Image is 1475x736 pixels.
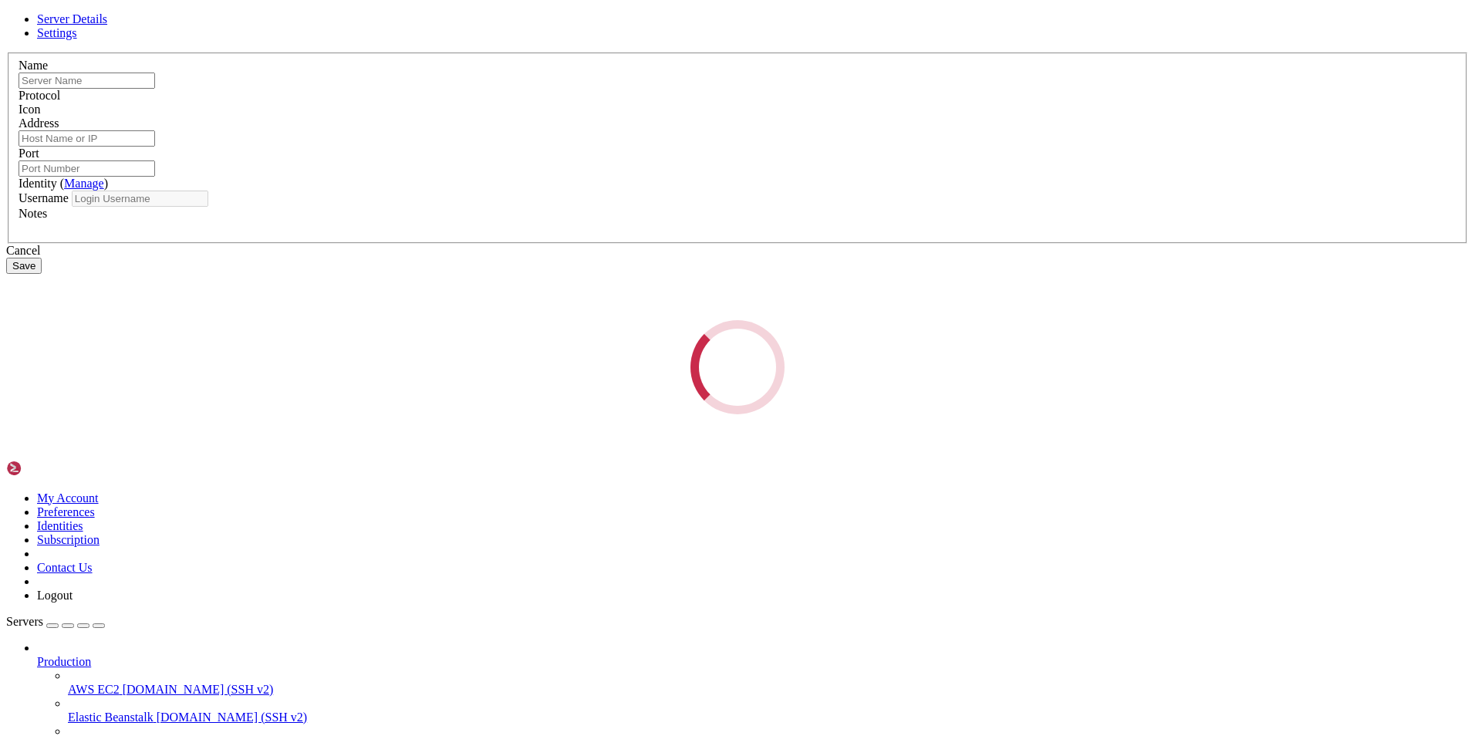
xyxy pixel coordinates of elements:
div: Cancel [6,244,1469,258]
x-row: Processes: 107 [6,164,1274,177]
label: Address [19,116,59,130]
button: Save [6,258,42,274]
a: Identities [37,519,83,532]
a: My Account [37,491,99,505]
a: Manage [64,177,104,190]
x-row: Welcome to Ubuntu 22.04.5 LTS (GNU/Linux 5.15.0-153-generic x86_64) [6,6,1274,19]
label: Port [19,147,39,160]
li: Elastic Beanstalk [DOMAIN_NAME] (SSH v2) [68,697,1469,724]
x-row: Usage of /: 17.0% of 39.28GB [6,124,1274,137]
a: Contact Us [37,561,93,574]
x-row: [URL][DOMAIN_NAME] [6,268,1274,282]
x-row: Expanded Security Maintenance for Applications is not enabled. [6,295,1274,308]
input: Server Name [19,73,155,89]
span: [DOMAIN_NAME] (SSH v2) [157,711,308,724]
label: Identity [19,177,108,190]
span: AWS EC2 [68,683,120,696]
x-row: Memory usage: 13% [6,137,1274,150]
label: Name [19,59,48,72]
li: AWS EC2 [DOMAIN_NAME] (SSH v2) [68,669,1469,697]
span: Elastic Beanstalk [68,711,154,724]
x-row: Last login: [DATE] from [TECHNICAL_ID] [6,413,1274,426]
x-row: Users logged in: 0 [6,177,1274,190]
a: Servers [6,615,105,628]
div: Loading... [673,302,802,431]
x-row: Learn more about enabling ESM Apps service at [URL][DOMAIN_NAME] [6,373,1274,387]
img: Shellngn [6,461,95,476]
x-row: * Management: [URL][DOMAIN_NAME] [6,46,1274,59]
a: Settings [37,26,77,39]
span: Production [37,655,91,668]
x-row: * Support: [URL][DOMAIN_NAME] [6,59,1274,72]
a: Subscription [37,533,100,546]
a: Preferences [37,505,95,518]
label: Username [19,191,69,204]
span: [DOMAIN_NAME] (SSH v2) [123,683,274,696]
x-row: 5 additional security updates can be applied with ESM Apps. [6,360,1274,373]
x-row: System load: 0.15 [6,111,1274,124]
a: Production [37,655,1469,669]
x-row: * Documentation: [URL][DOMAIN_NAME] [6,32,1274,46]
label: Protocol [19,89,60,102]
input: Login Username [72,191,208,207]
a: Server Details [37,12,107,25]
label: Notes [19,207,47,220]
div: (22, 32) [149,426,155,439]
label: Icon [19,103,40,116]
x-row: root@server-jurnal:~# [6,426,1274,439]
x-row: 8 updates can be applied immediately. [6,321,1274,334]
span: Servers [6,615,43,628]
a: Logout [37,589,73,602]
x-row: * Strictly confined Kubernetes makes edge and IoT secure. Learn how MicroK8s [6,229,1274,242]
x-row: Swap usage: 0% [6,150,1274,164]
x-row: IPv4 address for eth0: [TECHNICAL_ID] [6,190,1274,203]
x-row: IPv6 address for eth0: [TECHNICAL_ID] [6,203,1274,216]
input: Port Number [19,160,155,177]
a: Elastic Beanstalk [DOMAIN_NAME] (SSH v2) [68,711,1469,724]
x-row: To see these additional updates run: apt list --upgradable [6,334,1274,347]
x-row: System information as of [DATE] [6,85,1274,98]
input: Host Name or IP [19,130,155,147]
span: ( ) [60,177,108,190]
x-row: just raised the bar for easy, resilient and secure K8s cluster deployment. [6,242,1274,255]
a: AWS EC2 [DOMAIN_NAME] (SSH v2) [68,683,1469,697]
